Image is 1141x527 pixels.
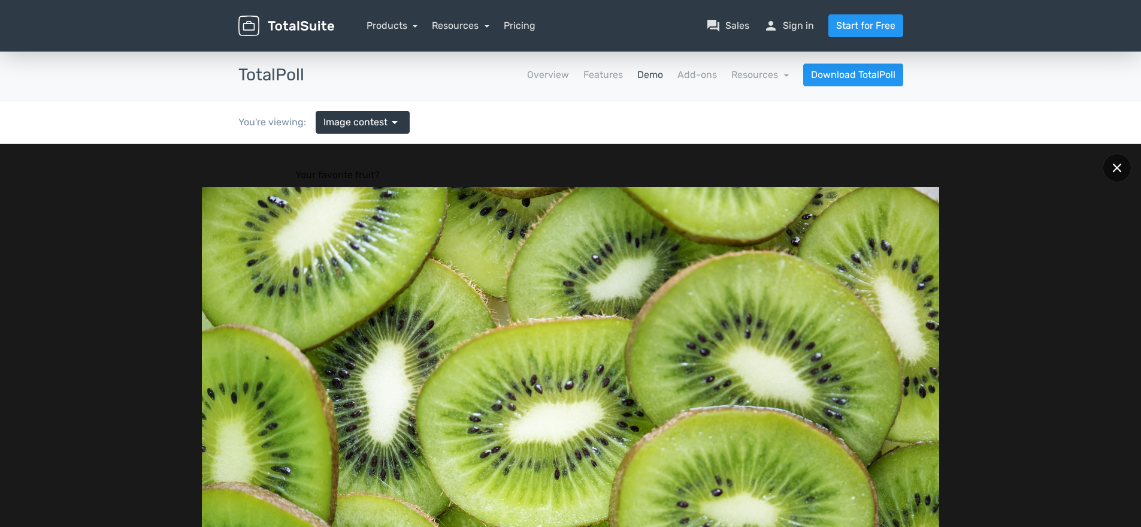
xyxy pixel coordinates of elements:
[432,20,489,31] a: Resources
[583,68,623,82] a: Features
[238,16,334,37] img: TotalSuite for WordPress
[367,20,418,31] a: Products
[388,115,402,130] span: arrow_drop_down
[764,19,814,33] a: personSign in
[731,69,789,80] a: Resources
[238,115,316,130] div: You're viewing:
[677,68,717,82] a: Add-ons
[238,66,304,85] h3: TotalPoll
[504,19,535,33] a: Pricing
[803,64,903,86] a: Download TotalPoll
[764,19,778,33] span: person
[706,19,749,33] a: question_answerSales
[323,115,388,130] span: Image contest
[637,68,663,82] a: Demo
[527,68,569,82] a: Overview
[316,111,410,134] a: Image contest arrow_drop_down
[706,19,721,33] span: question_answer
[828,14,903,37] a: Start for Free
